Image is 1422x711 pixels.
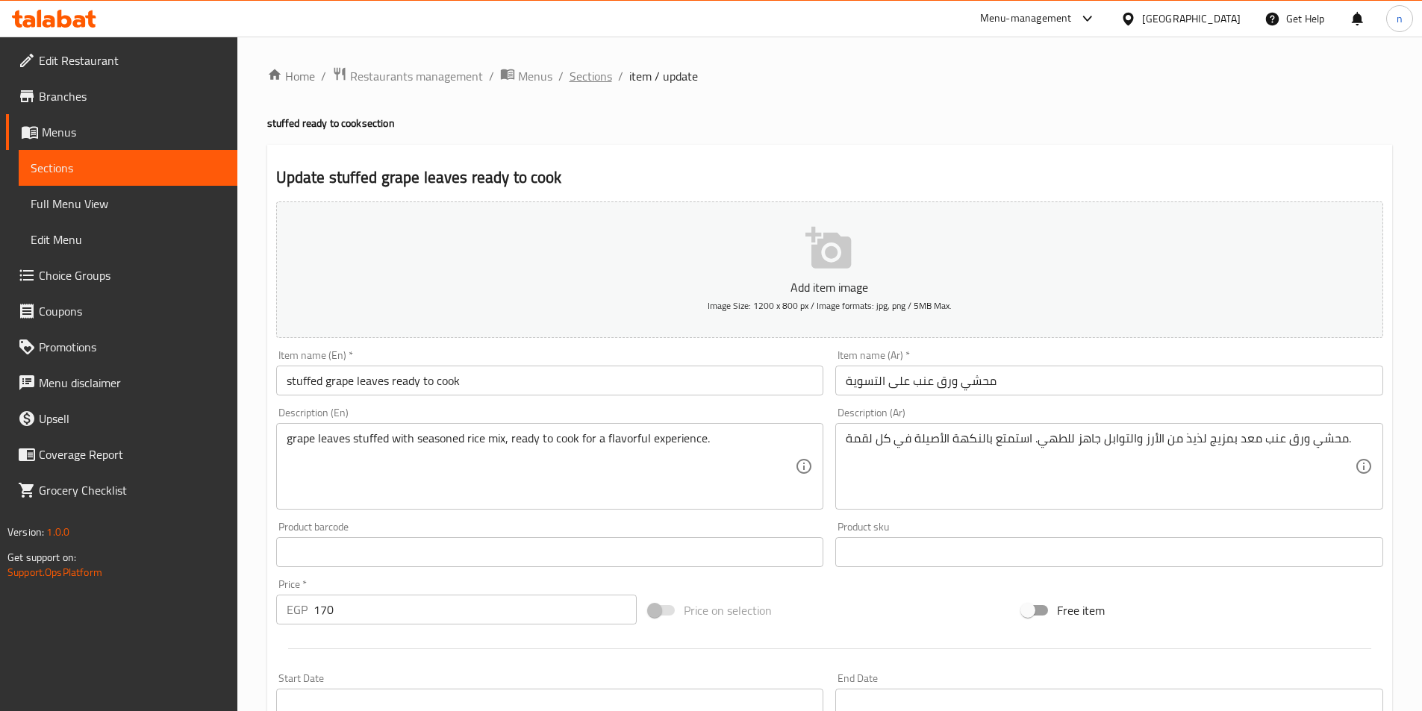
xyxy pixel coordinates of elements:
[39,338,225,356] span: Promotions
[684,601,772,619] span: Price on selection
[1397,10,1403,27] span: n
[6,436,237,472] a: Coverage Report
[570,67,612,85] a: Sections
[7,522,44,542] span: Version:
[39,481,225,499] span: Grocery Checklist
[332,66,483,86] a: Restaurants management
[276,166,1383,189] h2: Update stuffed grape leaves ready to cook
[39,87,225,105] span: Branches
[31,159,225,177] span: Sections
[835,537,1383,567] input: Please enter product sku
[39,445,225,463] span: Coverage Report
[287,601,308,618] p: EGP
[6,329,237,365] a: Promotions
[6,365,237,401] a: Menu disclaimer
[39,51,225,69] span: Edit Restaurant
[980,10,1072,28] div: Menu-management
[7,548,76,567] span: Get support on:
[350,67,483,85] span: Restaurants management
[618,67,623,85] li: /
[19,186,237,222] a: Full Menu View
[1142,10,1241,27] div: [GEOGRAPHIC_DATA]
[39,374,225,392] span: Menu disclaimer
[558,67,564,85] li: /
[321,67,326,85] li: /
[1057,601,1105,619] span: Free item
[835,366,1383,395] input: Enter name Ar
[6,257,237,293] a: Choice Groups
[267,116,1392,131] h4: stuffed ready to cook section
[19,150,237,186] a: Sections
[629,67,698,85] span: item / update
[267,67,315,85] a: Home
[42,123,225,141] span: Menus
[19,222,237,257] a: Edit Menu
[287,431,796,502] textarea: grape leaves stuffed with seasoned rice mix, ready to cook for a flavorful experience.
[314,595,637,624] input: Please enter price
[299,278,1360,296] p: Add item image
[39,302,225,320] span: Coupons
[6,401,237,436] a: Upsell
[846,431,1355,502] textarea: محشي ورق عنب معد بمزيج لذيذ من الأرز والتوابل جاهز للطهي. استمتع بالنكهة الأصيلة في كل لقمة.
[267,66,1392,86] nav: breadcrumb
[276,537,824,567] input: Please enter product barcode
[6,472,237,508] a: Grocery Checklist
[6,78,237,114] a: Branches
[6,43,237,78] a: Edit Restaurant
[276,201,1383,338] button: Add item imageImage Size: 1200 x 800 px / Image formats: jpg, png / 5MB Max.
[708,297,952,314] span: Image Size: 1200 x 800 px / Image formats: jpg, png / 5MB Max.
[31,195,225,213] span: Full Menu View
[500,66,552,86] a: Menus
[518,67,552,85] span: Menus
[39,266,225,284] span: Choice Groups
[6,293,237,329] a: Coupons
[31,231,225,248] span: Edit Menu
[276,366,824,395] input: Enter name En
[46,522,69,542] span: 1.0.0
[6,114,237,150] a: Menus
[489,67,494,85] li: /
[39,410,225,427] span: Upsell
[7,563,102,582] a: Support.OpsPlatform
